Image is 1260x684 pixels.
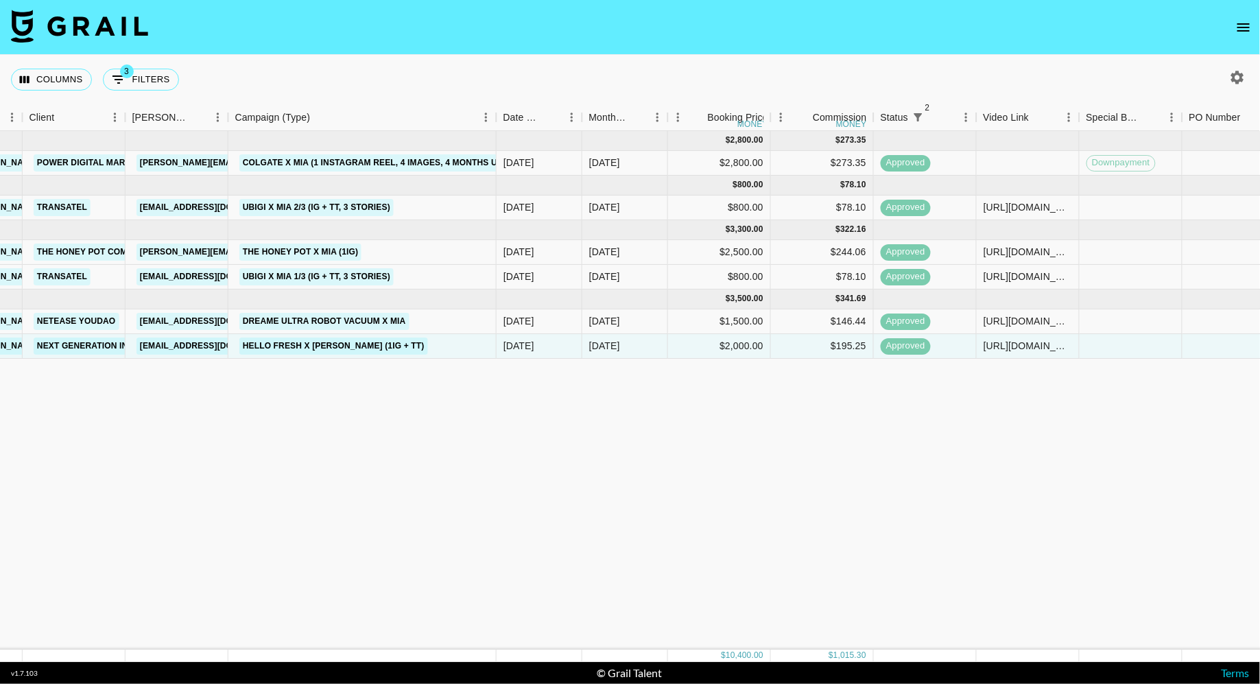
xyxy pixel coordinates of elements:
[228,104,497,131] div: Campaign (Type)
[503,156,534,169] div: 11/08/2025
[136,154,431,172] a: [PERSON_NAME][EMAIL_ADDRESS][PERSON_NAME][DOMAIN_NAME]
[1087,156,1155,169] span: Downpayment
[239,154,650,172] a: Colgate x Mia (1 Instagram Reel, 4 images, 4 months usage right and 45 days access)
[984,270,1072,283] div: https://www.instagram.com/reel/DMsVyDyiC44/?igsh=aXFoMXFlNW9mN3Uy
[239,244,361,261] a: The Honey Pot x Mia (1IG)
[105,107,126,128] button: Menu
[829,650,833,661] div: $
[136,199,290,216] a: [EMAIL_ADDRESS][DOMAIN_NAME]
[1162,107,1182,128] button: Menu
[136,313,290,330] a: [EMAIL_ADDRESS][DOMAIN_NAME]
[721,650,726,661] div: $
[840,179,845,191] div: $
[589,245,620,259] div: Jul '25
[34,244,154,261] a: The Honey Pot Company
[239,199,394,216] a: Ubigi x Mia 2/3 (IG + TT, 3 Stories)
[668,240,771,265] div: $2,500.00
[132,104,189,131] div: [PERSON_NAME]
[836,224,841,235] div: $
[984,314,1072,328] div: https://www.instagram.com/reel/DLFa20vOXLr/?igsh=MTJwMTAzdDBzejFoaQ==
[1189,104,1241,131] div: PO Number
[726,293,730,305] div: $
[1029,108,1048,127] button: Sort
[239,338,428,355] a: Hello Fresh x [PERSON_NAME] (1IG + TT)
[2,107,23,128] button: Menu
[34,199,91,216] a: Transatel
[840,134,866,146] div: 273.35
[239,313,409,330] a: Dreame Ultra Robot Vacuum x Mia
[503,314,534,328] div: 28/05/2025
[845,179,866,191] div: 78.10
[23,104,126,131] div: Client
[881,246,931,259] span: approved
[34,313,119,330] a: NetEase YouDao
[647,107,668,128] button: Menu
[503,104,543,131] div: Date Created
[589,104,628,131] div: Month Due
[1086,104,1143,131] div: Special Booking Type
[726,650,763,661] div: 10,400.00
[726,224,730,235] div: $
[737,120,768,128] div: money
[11,669,38,678] div: v 1.7.103
[208,107,228,128] button: Menu
[562,107,582,128] button: Menu
[589,314,620,328] div: Jun '25
[668,334,771,359] div: $2,000.00
[984,339,1072,353] div: https://www.instagram.com/reel/DLf8PbMC7H8/?igsh=MXZiY2g4cDZkbThibA%3D%3D
[1241,108,1260,127] button: Sort
[239,268,394,285] a: Ubigi x Mia 1/3 (IG + TT, 3 Stories)
[310,108,329,127] button: Sort
[1059,107,1080,128] button: Menu
[136,338,290,355] a: [EMAIL_ADDRESS][DOMAIN_NAME]
[103,69,179,91] button: Show filters
[833,650,866,661] div: 1,015.30
[708,104,768,131] div: Booking Price
[34,338,182,355] a: Next Generation Influencers
[668,265,771,290] div: $800.00
[730,224,763,235] div: 3,300.00
[136,244,360,261] a: [PERSON_NAME][EMAIL_ADDRESS][DOMAIN_NAME]
[771,151,874,176] div: $273.35
[813,104,867,131] div: Commission
[881,156,931,169] span: approved
[984,245,1072,259] div: https://www.instagram.com/reel/DL7e4aEi52w/?igsh=cjRyNm5nanJnYWdn
[1221,666,1249,679] a: Terms
[668,107,689,128] button: Menu
[1230,14,1257,41] button: open drawer
[589,270,620,283] div: Jul '25
[235,104,311,131] div: Campaign (Type)
[771,309,874,334] div: $146.44
[497,104,582,131] div: Date Created
[34,154,161,172] a: Power Digital Marketing
[836,293,841,305] div: $
[189,108,208,127] button: Sort
[589,156,620,169] div: Sep '25
[34,268,91,285] a: Transatel
[836,120,867,128] div: money
[874,104,977,131] div: Status
[1143,108,1162,127] button: Sort
[771,196,874,220] div: $78.10
[840,293,866,305] div: 341.69
[11,10,148,43] img: Grail Talent
[908,108,927,127] div: 2 active filters
[984,104,1030,131] div: Video Link
[1080,104,1182,131] div: Special Booking Type
[908,108,927,127] button: Show filters
[503,339,534,353] div: 16/06/2025
[920,101,934,115] span: 2
[589,200,620,214] div: Aug '25
[771,107,792,128] button: Menu
[881,315,931,328] span: approved
[737,179,763,191] div: 800.00
[794,108,813,127] button: Sort
[54,108,73,127] button: Sort
[136,268,290,285] a: [EMAIL_ADDRESS][DOMAIN_NAME]
[668,151,771,176] div: $2,800.00
[726,134,730,146] div: $
[881,104,909,131] div: Status
[881,270,931,283] span: approved
[582,104,668,131] div: Month Due
[476,107,497,128] button: Menu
